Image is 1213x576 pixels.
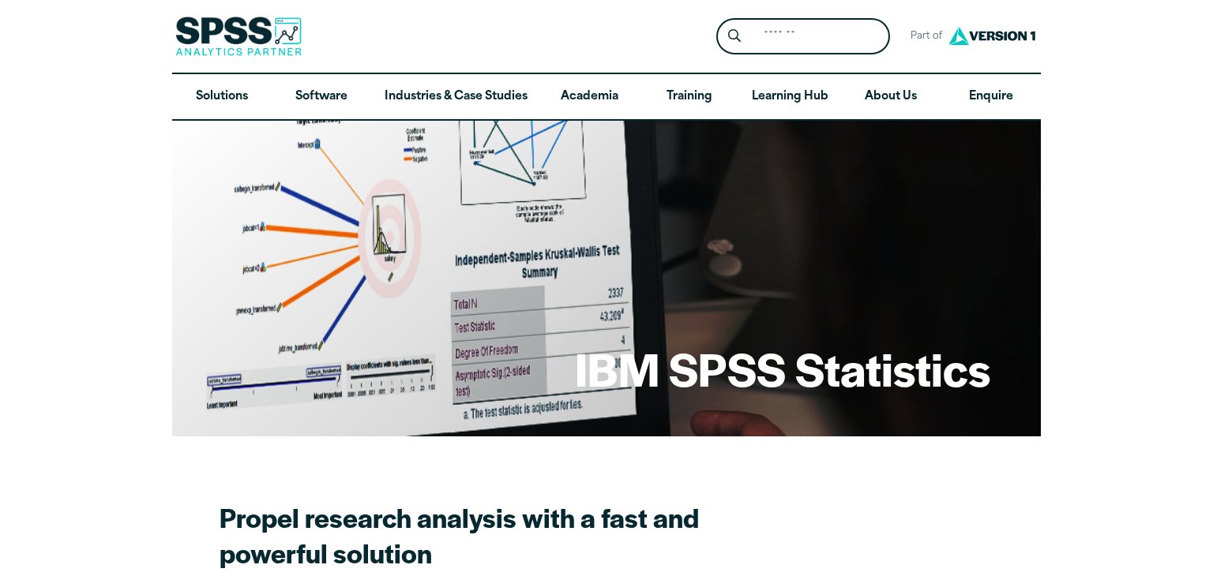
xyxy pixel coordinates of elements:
[903,25,944,48] span: Part of
[720,22,749,51] button: Search magnifying glass icon
[372,74,540,120] a: Industries & Case Studies
[175,17,302,56] img: SPSS Analytics Partner
[739,74,841,120] a: Learning Hub
[172,74,1041,120] nav: Desktop version of site main menu
[172,74,272,120] a: Solutions
[540,74,640,120] a: Academia
[941,74,1041,120] a: Enquire
[640,74,739,120] a: Training
[272,74,371,120] a: Software
[575,338,990,399] h1: IBM SPSS Statistics
[944,21,1039,50] img: Version1 Logo
[841,74,941,120] a: About Us
[716,18,890,55] form: Site Header Search Form
[728,29,741,43] svg: Search magnifying glass icon
[220,499,746,570] h2: Propel research analysis with a fast and powerful solution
